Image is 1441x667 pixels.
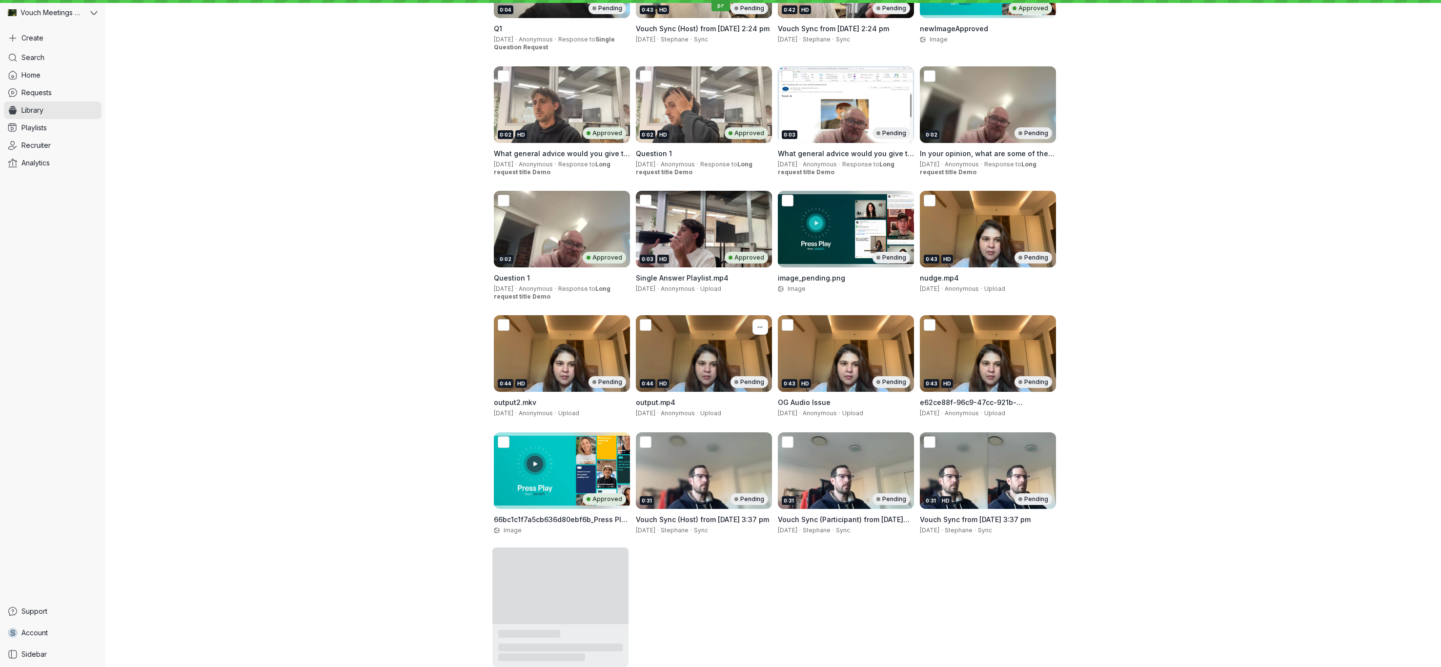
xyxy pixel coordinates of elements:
[21,53,44,62] span: Search
[941,379,953,388] div: HD
[924,496,938,505] div: 0:31
[494,285,513,292] span: [DATE]
[640,379,655,388] div: 0:44
[920,274,959,282] span: nudge.mp4
[797,526,803,534] span: ·
[873,252,910,263] div: Pending
[920,149,1056,159] h3: In your opinion, what are some of the key benefits of fostering a diverse and inclusive work envi...
[689,36,694,43] span: ·
[494,36,615,51] span: Single Question Request
[4,101,101,119] a: Library
[778,409,797,417] span: [DATE]
[920,149,1055,177] span: In your opinion, what are some of the key benefits of fostering a diverse and inclusive work envi...
[778,285,914,293] div: Image
[494,409,513,417] span: [DATE]
[731,493,768,505] div: Pending
[513,285,519,293] span: ·
[494,285,610,300] span: Response to
[920,285,939,292] span: [DATE]
[920,398,1023,416] span: e62ce88f-96c9-47cc-921b-0e1e036156a4_input.mp4
[553,161,558,168] span: ·
[837,409,842,417] span: ·
[661,409,695,417] span: Anonymous
[498,5,513,14] div: 0:04
[21,105,43,115] span: Library
[778,515,914,525] h3: Vouch Sync (Participant) from 17 June 2025 at 3:37 pm
[4,137,101,154] a: Recruiter
[21,88,52,98] span: Requests
[920,161,1036,176] span: Long request title Demo
[939,161,945,168] span: ·
[640,496,654,505] div: 0:31
[842,409,863,417] span: Upload
[655,36,661,43] span: ·
[782,496,796,505] div: 0:31
[831,36,836,43] span: ·
[778,274,845,282] span: image_pending.png
[636,161,655,168] span: [DATE]
[924,130,939,139] div: 0:02
[513,161,519,168] span: ·
[924,379,939,388] div: 0:43
[4,4,101,21] button: Vouch Meetings Demo avatarVouch Meetings Demo
[494,24,502,33] span: Q1
[589,376,626,388] div: Pending
[4,154,101,172] a: Analytics
[803,161,837,168] span: Anonymous
[4,49,101,66] a: Search
[636,24,772,34] h3: Vouch Sync (Host) from 30 July 2025 at 2:24 pm
[778,161,894,176] span: Response to
[797,36,803,43] span: ·
[873,376,910,388] div: Pending
[21,70,41,80] span: Home
[657,5,669,14] div: HD
[636,36,655,43] span: [DATE]
[636,274,729,282] span: Single Answer Playlist.mp4
[1015,252,1052,263] div: Pending
[941,255,953,263] div: HD
[636,409,655,417] span: [DATE]
[984,409,1005,417] span: Upload
[661,161,695,168] span: Anonymous
[661,36,689,43] span: Stephane
[695,409,700,417] span: ·
[873,2,910,14] div: Pending
[731,2,768,14] div: Pending
[4,4,88,21] div: Vouch Meetings Demo
[873,127,910,139] div: Pending
[513,409,519,417] span: ·
[778,36,797,43] span: [DATE]
[945,526,973,534] span: Stephane
[778,526,797,534] span: [DATE]
[939,409,945,417] span: ·
[4,66,101,84] a: Home
[21,123,47,133] span: Playlists
[494,36,513,43] span: [DATE]
[498,255,513,263] div: 0:02
[655,526,661,534] span: ·
[21,141,51,150] span: Recruiter
[515,130,527,139] div: HD
[945,409,979,417] span: Anonymous
[689,526,694,534] span: ·
[782,379,797,388] div: 0:43
[1015,376,1052,388] div: Pending
[4,29,101,47] button: Create
[20,8,83,18] span: Vouch Meetings Demo
[640,130,655,139] div: 0:02
[700,409,721,417] span: Upload
[725,252,768,263] div: Approved
[655,285,661,293] span: ·
[978,526,992,534] span: Sync
[700,285,721,292] span: Upload
[782,130,797,139] div: 0:03
[803,526,831,534] span: Stephane
[589,2,626,14] div: Pending
[1015,493,1052,505] div: Pending
[940,496,952,505] div: HD
[494,274,530,282] span: Question 1
[979,285,984,293] span: ·
[778,149,914,167] span: ‍What general advice would you give to new hires?
[636,285,655,292] span: [DATE]
[920,526,939,534] span: [DATE]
